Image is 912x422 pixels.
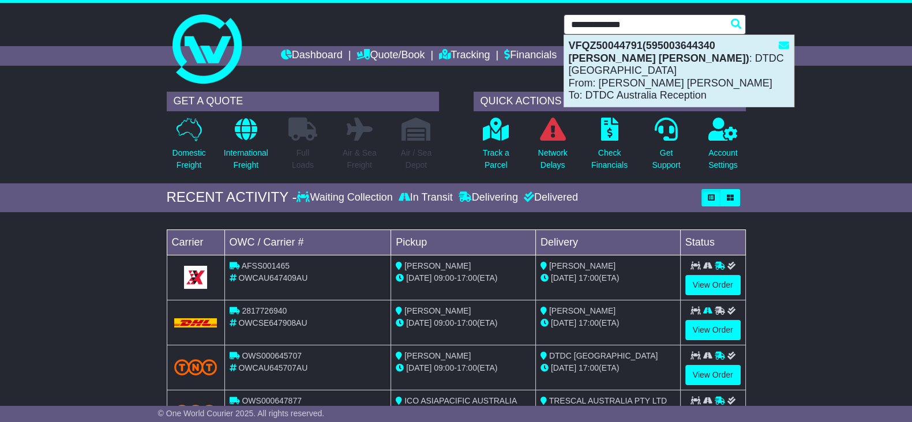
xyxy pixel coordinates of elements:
[406,363,431,372] span: [DATE]
[579,318,599,327] span: 17:00
[541,272,675,284] div: (ETA)
[396,362,531,374] div: - (ETA)
[439,46,490,66] a: Tracking
[652,147,680,171] p: Get Support
[167,189,297,206] div: RECENT ACTIVITY -
[521,191,578,204] div: Delivered
[482,117,510,178] a: Track aParcel
[288,147,317,171] p: Full Loads
[396,317,531,329] div: - (ETA)
[224,229,391,255] td: OWC / Carrier #
[549,396,667,405] span: TRESCAL AUSTRALIA PTY LTD
[551,273,576,282] span: [DATE]
[551,318,576,327] span: [DATE]
[541,362,675,374] div: (ETA)
[685,275,741,295] a: View Order
[474,92,746,111] div: QUICK ACTIONS
[406,273,431,282] span: [DATE]
[401,147,432,171] p: Air / Sea Depot
[708,147,738,171] p: Account Settings
[483,147,509,171] p: Track a Parcel
[242,306,287,315] span: 2817726940
[569,40,749,64] strong: VFQZ50044791(595003644340 [PERSON_NAME] [PERSON_NAME])
[541,317,675,329] div: (ETA)
[396,396,516,417] span: ICO ASIAPACIFIC AUSTRALIA PTY LTD
[549,351,658,360] span: DTDC [GEOGRAPHIC_DATA]
[579,363,599,372] span: 17:00
[404,306,471,315] span: [PERSON_NAME]
[167,92,439,111] div: GET A QUOTE
[685,320,741,340] a: View Order
[651,117,681,178] a: GetSupport
[238,363,307,372] span: OWCAU645707AU
[456,191,521,204] div: Delivering
[281,46,343,66] a: Dashboard
[535,229,680,255] td: Delivery
[504,46,557,66] a: Financials
[579,273,599,282] span: 17:00
[167,229,224,255] td: Carrier
[457,363,477,372] span: 17:00
[242,261,290,270] span: AFSS001465
[224,147,268,171] p: International Freight
[404,351,471,360] span: [PERSON_NAME]
[238,273,307,282] span: OWCAU647409AU
[564,35,794,107] div: : DTDC [GEOGRAPHIC_DATA] From: [PERSON_NAME] [PERSON_NAME] To: DTDC Australia Reception
[391,229,536,255] td: Pickup
[356,46,425,66] a: Quote/Book
[406,318,431,327] span: [DATE]
[538,147,567,171] p: Network Delays
[396,272,531,284] div: - (ETA)
[549,306,615,315] span: [PERSON_NAME]
[174,318,217,327] img: DHL.png
[680,229,745,255] td: Status
[434,273,454,282] span: 09:00
[549,261,615,270] span: [PERSON_NAME]
[171,117,206,178] a: DomesticFreight
[457,318,477,327] span: 17:00
[174,359,217,375] img: TNT_Domestic.png
[685,365,741,385] a: View Order
[158,409,325,418] span: © One World Courier 2025. All rights reserved.
[434,363,454,372] span: 09:00
[404,261,471,270] span: [PERSON_NAME]
[223,117,269,178] a: InternationalFreight
[591,147,628,171] p: Check Financials
[174,405,217,420] img: TNT_Domestic.png
[297,191,395,204] div: Waiting Collection
[434,318,454,327] span: 09:00
[238,318,307,327] span: OWCSE647908AU
[396,191,456,204] div: In Transit
[184,266,207,289] img: GetCarrierServiceLogo
[551,363,576,372] span: [DATE]
[172,147,205,171] p: Domestic Freight
[242,351,302,360] span: OWS000645707
[457,273,477,282] span: 17:00
[343,147,377,171] p: Air & Sea Freight
[242,396,302,405] span: OWS000647877
[708,117,738,178] a: AccountSettings
[537,117,568,178] a: NetworkDelays
[591,117,628,178] a: CheckFinancials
